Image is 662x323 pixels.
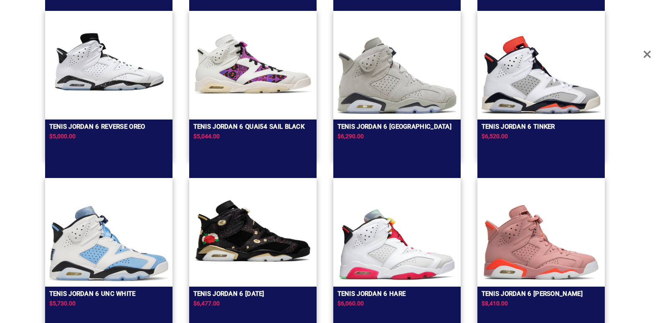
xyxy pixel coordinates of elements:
[333,10,461,160] a: Tenis Jordan 6 GeorgetownTenis Jordan 6 [GEOGRAPHIC_DATA]$6,290.00
[49,206,168,281] img: Tenis Jordan 6 Unc White
[477,10,605,160] a: Tenis Jordan 6 TinkerTenis Jordan 6 Tinker$6,520.00
[337,291,406,297] h2: Tenis Jordan 6 Hare
[482,291,583,297] h2: Tenis Jordan 6 [PERSON_NAME]
[189,10,317,160] a: Tenis Jordan 6 Quai54 Sail BlackTenis Jordan 6 Quai54 Sail Black$5,044.00
[49,14,168,114] img: TENIS JORDAN 6 REVERSE OREO
[337,133,364,140] span: $6,290.00
[49,291,136,297] h2: Tenis Jordan 6 Unc White
[45,10,172,160] a: TENIS JORDAN 6 REVERSE OREOTENIS JORDAN 6 REVERSE OREO$5,000.00
[193,124,305,130] h2: Tenis Jordan 6 Quai54 Sail Black
[337,37,457,114] img: Tenis Jordan 6 Georgetown
[49,300,76,307] span: $5,730.00
[482,203,601,281] img: Tenis Jordan 6 Aleali May
[193,133,220,140] span: $5,044.00
[193,14,312,114] img: Tenis Jordan 6 Quai54 Sail Black
[482,300,508,307] span: $8,410.00
[643,42,652,67] span: Close Overlay
[49,133,76,140] span: $5,000.00
[337,208,457,281] img: Tenis Jordan 6 Hare
[337,124,452,130] h2: Tenis Jordan 6 [GEOGRAPHIC_DATA]
[482,36,601,114] img: Tenis Jordan 6 Tinker
[482,133,508,140] span: $6,520.00
[193,181,312,281] img: Tenis Jordan 6 Chinese New Year 2018
[193,300,220,307] span: $6,477.00
[193,291,264,297] h2: Tenis Jordan 6 [DATE]
[49,124,145,130] h2: TENIS JORDAN 6 REVERSE OREO
[482,124,555,130] h2: Tenis Jordan 6 Tinker
[337,300,364,307] span: $6,060.00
